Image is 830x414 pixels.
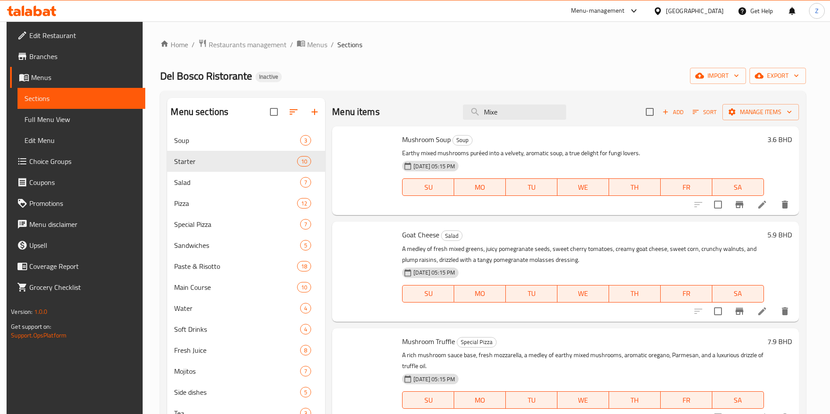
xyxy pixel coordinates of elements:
[697,70,739,81] span: import
[661,285,712,303] button: FR
[167,130,325,151] div: Soup3
[301,367,311,376] span: 7
[659,105,687,119] span: Add item
[290,39,293,50] li: /
[31,72,138,83] span: Menus
[10,235,145,256] a: Upsell
[167,256,325,277] div: Paste & Risotto18
[722,104,799,120] button: Manage items
[301,220,311,229] span: 7
[463,104,566,120] input: search
[452,135,473,146] div: Soup
[265,103,283,121] span: Select all sections
[298,283,311,292] span: 10
[160,39,805,50] nav: breadcrumb
[693,107,717,117] span: Sort
[709,195,727,214] span: Select to update
[458,394,502,407] span: MO
[453,135,472,145] span: Soup
[300,324,311,334] div: items
[659,105,687,119] button: Add
[174,324,300,334] span: Soft Drinks
[712,285,764,303] button: SA
[18,88,145,109] a: Sections
[283,101,304,122] span: Sort sections
[11,321,51,332] span: Get support on:
[613,181,657,194] span: TH
[767,229,792,241] h6: 5.9 BHD
[402,335,455,348] span: Mushroom Truffle
[457,337,497,348] div: Special Pizza
[609,178,661,196] button: TH
[256,73,282,80] span: Inactive
[174,177,300,188] span: Salad
[174,198,297,209] div: Pizza
[298,199,311,208] span: 12
[774,301,795,322] button: delete
[171,105,228,118] h2: Menu sections
[300,240,311,250] div: items
[458,287,502,300] span: MO
[298,157,311,166] span: 10
[297,39,327,50] a: Menus
[300,177,311,188] div: items
[406,181,451,194] span: SU
[767,335,792,348] h6: 7.9 BHD
[167,319,325,340] div: Soft Drinks4
[29,30,138,41] span: Edit Restaurant
[160,39,188,50] a: Home
[557,285,609,303] button: WE
[174,156,297,167] span: Starter
[167,361,325,382] div: Mojitos7
[301,136,311,145] span: 3
[815,6,819,16] span: Z
[609,285,661,303] button: TH
[297,198,311,209] div: items
[174,240,300,250] span: Sandwiches
[10,151,145,172] a: Choice Groups
[10,25,145,46] a: Edit Restaurant
[402,244,763,265] p: A medley of fresh mixed greens, juicy pomegranate seeds, sweet cherry tomatoes, creamy goat chees...
[29,198,138,209] span: Promotions
[297,282,311,292] div: items
[34,306,48,317] span: 1.0.0
[774,194,795,215] button: delete
[18,109,145,130] a: Full Menu View
[687,105,722,119] span: Sort items
[690,105,719,119] button: Sort
[18,130,145,151] a: Edit Menu
[167,298,325,319] div: Water4
[174,282,297,292] div: Main Course
[167,382,325,403] div: Side dishes5
[641,103,659,121] span: Select section
[454,391,506,409] button: MO
[174,345,300,355] span: Fresh Juice
[661,178,712,196] button: FR
[664,287,709,300] span: FR
[613,287,657,300] span: TH
[301,325,311,334] span: 4
[174,366,300,376] span: Mojitos
[300,219,311,230] div: items
[300,303,311,313] div: items
[174,219,300,230] span: Special Pizza
[167,277,325,298] div: Main Course10
[402,228,439,241] span: Goat Cheese
[749,68,806,84] button: export
[209,39,287,50] span: Restaurants management
[410,375,459,383] span: [DATE] 05:15 PM
[298,262,311,271] span: 18
[25,93,138,104] span: Sections
[441,230,462,241] div: Salad
[666,6,724,16] div: [GEOGRAPHIC_DATA]
[198,39,287,50] a: Restaurants management
[571,6,625,16] div: Menu-management
[29,156,138,167] span: Choice Groups
[613,394,657,407] span: TH
[174,261,297,271] div: Paste & Risotto
[557,178,609,196] button: WE
[300,387,311,397] div: items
